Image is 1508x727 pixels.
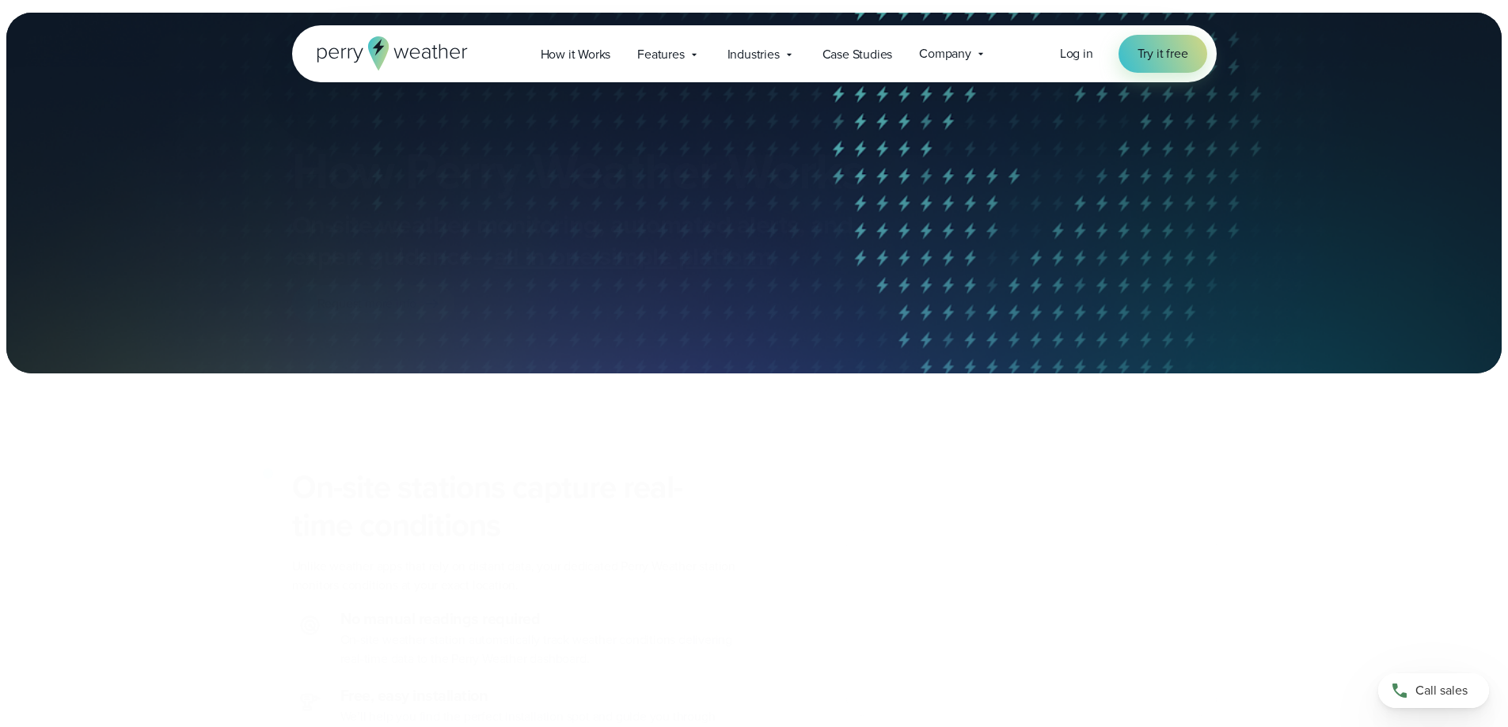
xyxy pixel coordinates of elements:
[1378,673,1489,708] a: Call sales
[919,44,971,63] span: Company
[1119,35,1207,73] a: Try it free
[527,38,625,70] a: How it Works
[1060,44,1093,63] a: Log in
[809,38,906,70] a: Case Studies
[637,45,684,64] span: Features
[727,45,780,64] span: Industries
[541,45,611,64] span: How it Works
[1415,681,1468,700] span: Call sales
[822,45,893,64] span: Case Studies
[1138,44,1188,63] span: Try it free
